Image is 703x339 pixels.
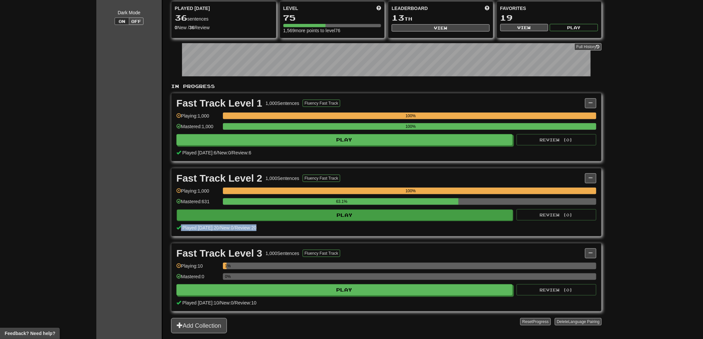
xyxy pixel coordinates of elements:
[176,188,220,199] div: Playing: 1,000
[176,284,513,296] button: Play
[177,210,513,221] button: Play
[500,14,598,22] div: 19
[171,83,602,90] p: In Progress
[218,150,231,155] span: New: 0
[176,273,220,284] div: Mastered: 0
[266,175,299,182] div: 1,000 Sentences
[175,13,187,22] span: 36
[176,263,220,274] div: Playing: 10
[219,225,220,230] span: /
[115,18,129,25] button: On
[517,284,596,296] button: Review (0)
[520,318,551,325] button: ResetProgress
[225,198,458,205] div: 63.1%
[234,300,235,305] span: /
[225,263,227,269] div: 1%
[392,24,490,32] button: View
[182,300,219,305] span: Played [DATE]: 10
[550,24,598,31] button: Play
[225,123,596,130] div: 100%
[189,25,195,30] strong: 36
[175,25,177,30] strong: 0
[517,134,596,145] button: Review (0)
[219,300,220,305] span: /
[517,209,596,220] button: Review (0)
[182,225,219,230] span: Played [DATE]: 20
[392,14,490,22] div: th
[171,318,227,333] button: Add Collection
[231,150,232,155] span: /
[232,150,251,155] span: Review: 6
[283,27,381,34] div: 1,569 more points to level 76
[392,13,404,22] span: 13
[234,225,235,230] span: /
[129,18,144,25] button: Off
[555,318,602,325] button: DeleteLanguage Pairing
[235,300,256,305] span: Review: 10
[176,134,513,145] button: Play
[175,5,210,12] span: Played [DATE]
[176,98,262,108] div: Fast Track Level 1
[101,9,157,16] div: Dark Mode
[303,175,340,182] button: Fluency Fast Track
[235,225,256,230] span: Review: 20
[176,113,220,124] div: Playing: 1,000
[283,5,298,12] span: Level
[225,188,596,194] div: 100%
[220,300,234,305] span: New: 0
[303,250,340,257] button: Fluency Fast Track
[216,150,218,155] span: /
[485,5,490,12] span: This week in points, UTC
[500,5,598,12] div: Favorites
[176,123,220,134] div: Mastered: 1,000
[392,5,428,12] span: Leaderboard
[176,198,220,209] div: Mastered: 631
[182,150,216,155] span: Played [DATE]: 6
[176,173,262,183] div: Fast Track Level 2
[266,100,299,107] div: 1,000 Sentences
[500,24,549,31] button: View
[220,225,234,230] span: New: 0
[568,319,600,324] span: Language Pairing
[303,100,340,107] button: Fluency Fast Track
[533,319,549,324] span: Progress
[5,330,55,337] span: Open feedback widget
[225,113,596,119] div: 100%
[175,14,273,22] div: sentences
[175,24,273,31] div: New / Review
[266,250,299,257] div: 1,000 Sentences
[176,248,262,258] div: Fast Track Level 3
[283,14,381,22] div: 75
[574,43,602,50] a: Full History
